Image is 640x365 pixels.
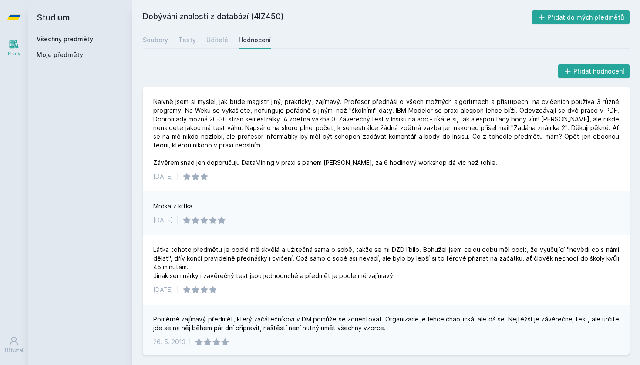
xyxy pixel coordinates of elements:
a: Všechny předměty [37,35,93,43]
a: Hodnocení [239,31,271,49]
div: Hodnocení [239,36,271,44]
div: Naivně jsem si myslel, jak bude magistr jiný, praktický, zajímavý. Profesor přednáší o všech možn... [153,97,619,167]
div: Učitelé [206,36,228,44]
button: Přidat hodnocení [558,64,630,78]
span: Moje předměty [37,50,83,59]
button: Přidat do mých předmětů [532,10,630,24]
a: Soubory [143,31,168,49]
div: | [177,285,179,294]
div: Testy [179,36,196,44]
div: Látka tohoto předmětu je podlě mě skvělá a užitečná sama o sobě, takže se mi DZD líbilo. Bohužel ... [153,245,619,280]
a: Testy [179,31,196,49]
div: | [177,172,179,181]
div: Poměrně zajímavý předmět, který začátečníkovi v DM pomůže se zorientovat. Organizace je lehce cha... [153,315,619,332]
a: Study [2,35,26,61]
a: Učitelé [206,31,228,49]
div: 26. 5. 2013 [153,338,185,346]
div: Uživatel [5,347,23,354]
div: Mrdka z krtka [153,202,192,211]
div: Soubory [143,36,168,44]
div: [DATE] [153,216,173,224]
a: Uživatel [2,332,26,358]
div: [DATE] [153,285,173,294]
div: | [189,338,191,346]
div: [DATE] [153,172,173,181]
div: | [177,216,179,224]
h2: Dobývání znalostí z databází (4IZ450) [143,10,532,24]
div: Study [8,50,20,57]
